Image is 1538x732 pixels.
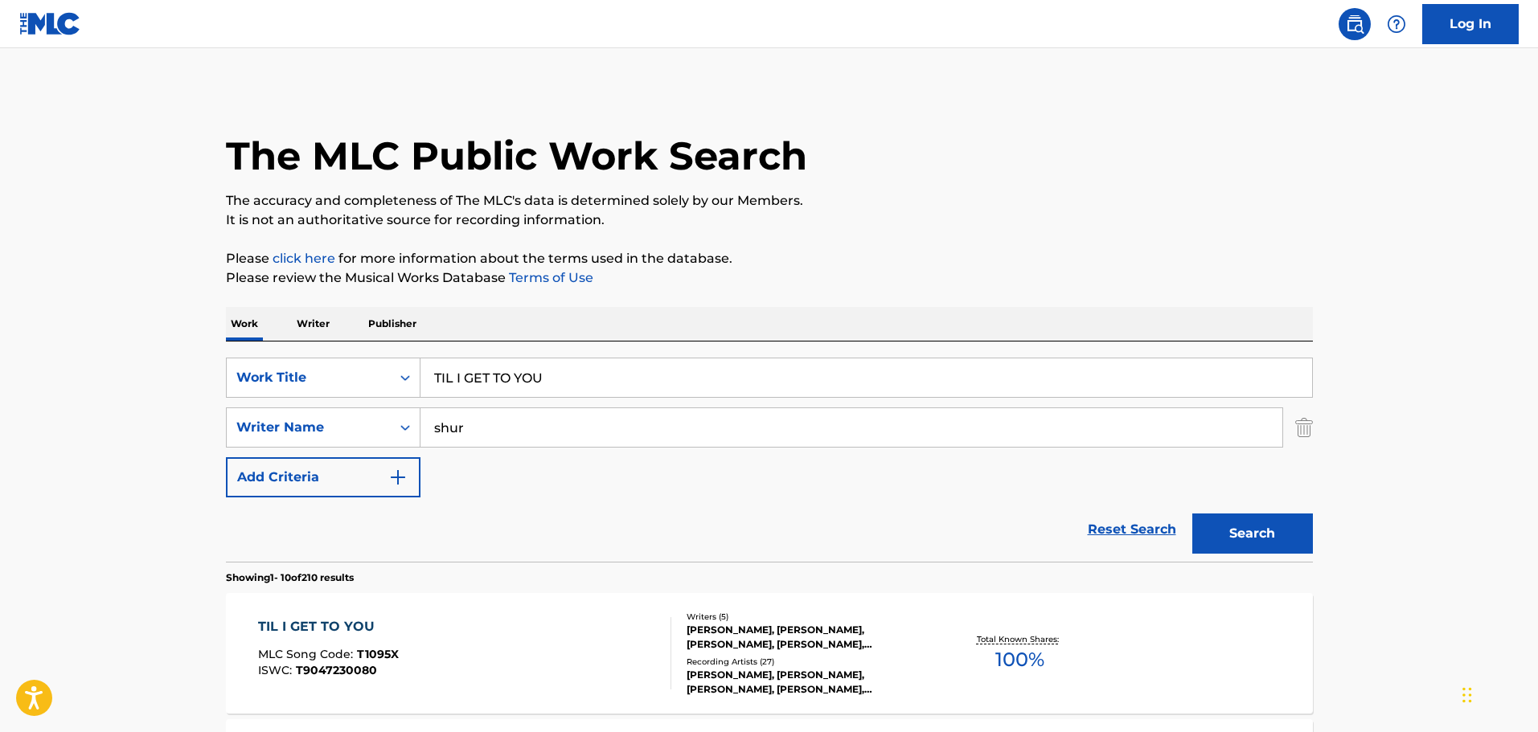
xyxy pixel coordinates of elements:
span: T1095X [357,647,399,661]
div: Writers ( 5 ) [687,611,929,623]
div: Recording Artists ( 27 ) [687,656,929,668]
p: Publisher [363,307,421,341]
form: Search Form [226,358,1313,562]
div: Help [1380,8,1413,40]
img: Delete Criterion [1295,407,1313,448]
a: Reset Search [1080,512,1184,547]
img: MLC Logo [19,12,81,35]
span: MLC Song Code : [258,647,357,661]
p: Total Known Shares: [977,633,1063,645]
div: TIL I GET TO YOU [258,617,399,636]
a: TIL I GET TO YOUMLC Song Code:T1095XISWC:T9047230080Writers (5)[PERSON_NAME], [PERSON_NAME], [PER... [226,593,1313,714]
p: Work [226,307,263,341]
a: Public Search [1339,8,1371,40]
div: [PERSON_NAME], [PERSON_NAME], [PERSON_NAME], [PERSON_NAME], [PERSON_NAME] [687,668,929,697]
div: Work Title [236,368,381,387]
img: 9d2ae6d4665cec9f34b9.svg [388,468,408,487]
p: Please for more information about the terms used in the database. [226,249,1313,268]
p: The accuracy and completeness of The MLC's data is determined solely by our Members. [226,191,1313,211]
button: Search [1192,513,1313,554]
a: Terms of Use [506,270,593,285]
iframe: Chat Widget [1458,655,1538,732]
span: T9047230080 [296,663,377,677]
a: Log In [1422,4,1519,44]
img: search [1345,14,1364,34]
h1: The MLC Public Work Search [226,132,807,180]
p: Writer [292,307,334,341]
img: help [1387,14,1406,34]
button: Add Criteria [226,457,420,497]
span: ISWC : [258,663,296,677]
p: It is not an authoritative source for recording information. [226,211,1313,230]
span: 100 % [995,645,1044,674]
div: Writer Name [236,418,381,437]
div: [PERSON_NAME], [PERSON_NAME], [PERSON_NAME], [PERSON_NAME], [PERSON_NAME] [687,623,929,652]
div: Drag [1462,671,1472,719]
p: Please review the Musical Works Database [226,268,1313,288]
p: Showing 1 - 10 of 210 results [226,570,354,585]
a: click here [273,251,335,266]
